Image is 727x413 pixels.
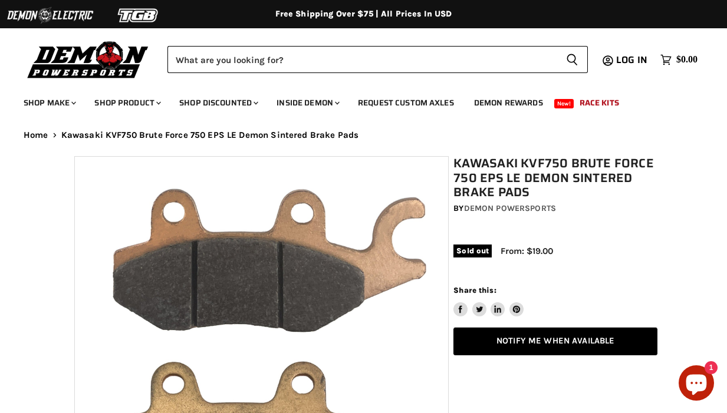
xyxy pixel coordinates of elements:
a: Demon Powersports [464,203,556,213]
span: $0.00 [676,54,698,65]
span: Kawasaki KVF750 Brute Force 750 EPS LE Demon Sintered Brake Pads [61,130,359,140]
a: Race Kits [571,91,628,115]
span: From: $19.00 [501,246,553,256]
aside: Share this: [453,285,524,316]
img: Demon Electric Logo 2 [6,4,94,27]
img: Demon Powersports [24,38,153,80]
h1: Kawasaki KVF750 Brute Force 750 EPS LE Demon Sintered Brake Pads [453,156,657,200]
span: Log in [616,52,647,67]
a: Inside Demon [268,91,347,115]
a: Log in [611,55,654,65]
a: Shop Product [85,91,168,115]
a: Home [24,130,48,140]
span: Sold out [453,245,492,257]
a: Demon Rewards [465,91,552,115]
button: Search [557,46,588,73]
inbox-online-store-chat: Shopify online store chat [675,365,718,404]
ul: Main menu [15,86,695,115]
div: by [453,202,657,215]
input: Search [167,46,557,73]
form: Product [167,46,588,73]
a: $0.00 [654,51,703,68]
a: Request Custom Axles [349,91,463,115]
img: TGB Logo 2 [94,4,183,27]
span: New! [554,99,574,108]
span: Share this: [453,286,496,295]
a: Shop Make [15,91,83,115]
a: Notify Me When Available [453,328,657,355]
a: Shop Discounted [170,91,265,115]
